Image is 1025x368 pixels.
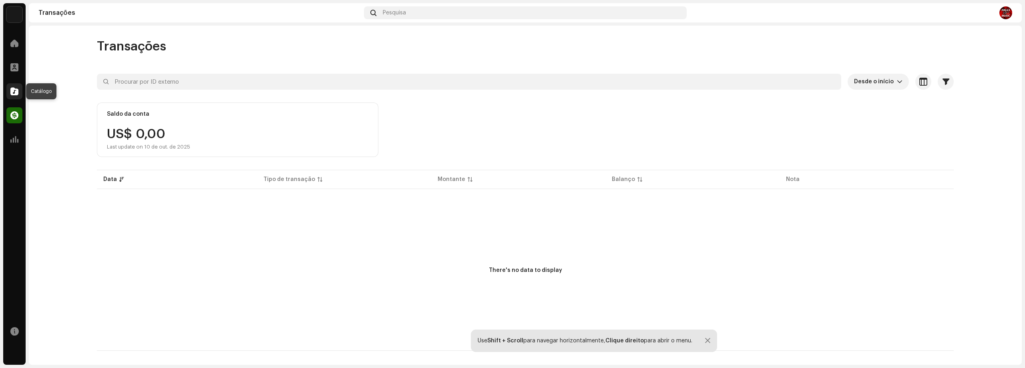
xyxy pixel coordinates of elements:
[107,111,149,117] div: Saldo da conta
[489,266,562,275] div: There's no data to display
[6,6,22,22] img: 730b9dfe-18b5-4111-b483-f30b0c182d82
[605,338,644,344] strong: Clique direito
[897,74,902,90] div: dropdown trigger
[854,74,897,90] span: Desde o início
[38,10,361,16] div: Transações
[107,144,190,150] div: Last update on 10 de out. de 2025
[97,74,841,90] input: Procurar por ID externo
[97,38,166,54] span: Transações
[478,338,692,344] div: Use para navegar horizontalmente, para abrir o menu.
[487,338,523,344] strong: Shift + Scroll
[383,10,406,16] span: Pesquisa
[999,6,1012,19] img: 7d8c42f1-ad64-41e3-a570-3a8caf97c81c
